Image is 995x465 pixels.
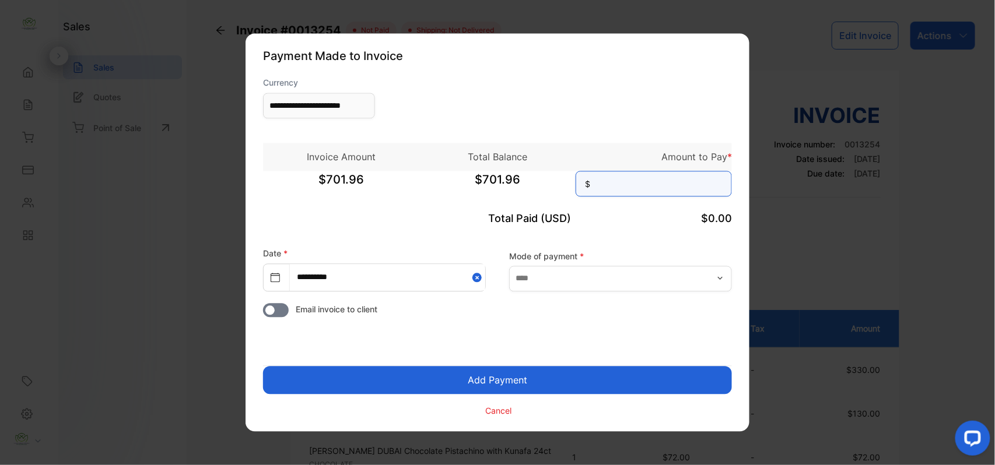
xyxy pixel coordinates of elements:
[263,249,288,259] label: Date
[585,178,590,191] span: $
[946,416,995,465] iframe: LiveChat chat widget
[419,171,576,200] span: $701.96
[419,211,576,227] p: Total Paid (USD)
[263,77,375,89] label: Currency
[576,150,732,164] p: Amount to Pay
[472,265,485,291] button: Close
[263,150,419,164] p: Invoice Amount
[296,304,377,316] span: Email invoice to client
[263,48,732,65] p: Payment Made to Invoice
[701,213,732,225] span: $0.00
[419,150,576,164] p: Total Balance
[263,367,732,394] button: Add Payment
[486,404,512,417] p: Cancel
[509,250,732,262] label: Mode of payment
[263,171,419,200] span: $701.96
